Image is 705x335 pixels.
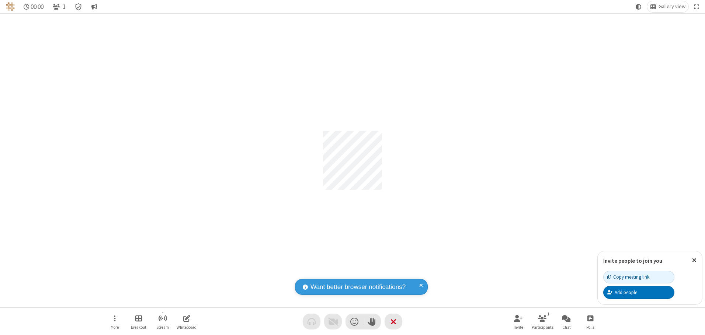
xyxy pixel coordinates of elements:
[531,311,553,332] button: Open participant list
[111,325,119,329] span: More
[156,325,169,329] span: Stream
[603,286,674,299] button: Add people
[545,311,552,317] div: 1
[647,1,688,12] button: Change layout
[603,271,674,283] button: Copy meeting link
[363,314,381,329] button: Raise hand
[303,314,320,329] button: Audio problem - check your Internet connection or call by phone
[324,314,342,329] button: Video
[6,2,15,11] img: QA Selenium DO NOT DELETE OR CHANGE
[63,3,66,10] span: 1
[532,325,553,329] span: Participants
[659,4,685,10] span: Gallery view
[310,282,406,292] span: Want better browser notifications?
[131,325,146,329] span: Breakout
[88,1,100,12] button: Conversation
[31,3,44,10] span: 00:00
[691,1,702,12] button: Fullscreen
[507,311,529,332] button: Invite participants (Alt+I)
[385,314,402,329] button: End or leave meeting
[176,311,198,332] button: Open shared whiteboard
[152,311,174,332] button: Start streaming
[72,1,86,12] div: Meeting details Encryption enabled
[514,325,523,329] span: Invite
[562,325,571,329] span: Chat
[104,311,126,332] button: Open menu
[579,311,601,332] button: Open poll
[177,325,197,329] span: Whiteboard
[607,273,649,280] div: Copy meeting link
[687,251,702,269] button: Close popover
[633,1,645,12] button: Using system theme
[345,314,363,329] button: Send a reaction
[586,325,594,329] span: Polls
[49,1,69,12] button: Open participant list
[555,311,577,332] button: Open chat
[21,1,47,12] div: Timer
[603,257,662,264] label: Invite people to join you
[128,311,150,332] button: Manage Breakout Rooms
